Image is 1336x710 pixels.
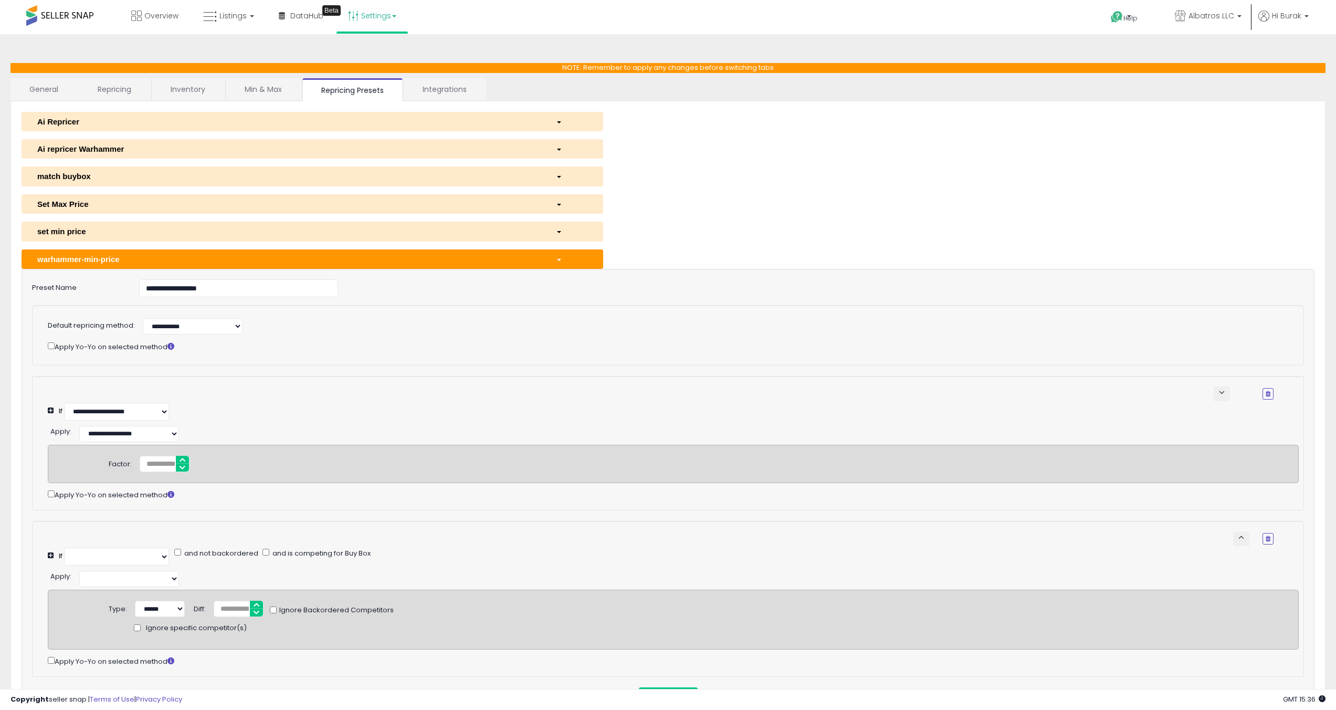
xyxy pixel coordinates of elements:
[10,63,1326,73] p: NOTE: Remember to apply any changes before switching tabs
[1283,694,1326,704] span: 2025-09-17 15:36 GMT
[194,601,206,614] div: Diff:
[1233,531,1249,546] button: keyboard_arrow_up
[48,340,1274,352] div: Apply Yo-Yo on selected method
[109,456,132,469] div: Factor:
[22,112,603,131] button: Ai Repricer
[29,171,548,182] div: match buybox
[50,571,70,581] span: Apply
[50,423,71,437] div: :
[50,426,70,436] span: Apply
[29,199,548,210] div: Set Max Price
[24,279,131,293] label: Preset Name
[48,655,1299,667] div: Apply Yo-Yo on selected method
[183,548,258,558] span: and not backordered
[1258,11,1309,34] a: Hi Burak
[277,605,394,615] span: Ignore Backordered Competitors
[1110,11,1123,24] i: Get Help
[226,78,301,100] a: Min & Max
[271,548,371,558] span: and is competing for Buy Box
[1123,14,1138,23] span: Help
[79,78,150,100] a: Repricing
[302,78,403,101] a: Repricing Presets
[29,254,548,265] div: warhammer-min-price
[1266,391,1270,397] i: Remove Condition
[22,222,603,241] button: set min price
[50,568,71,582] div: :
[22,166,603,186] button: match buybox
[29,226,548,237] div: set min price
[10,695,182,705] div: seller snap | |
[1102,3,1158,34] a: Help
[1272,11,1301,21] span: Hi Burak
[152,78,224,100] a: Inventory
[22,194,603,214] button: Set Max Price
[290,11,323,21] span: DataHub
[22,249,603,269] button: warhammer-min-price
[90,694,134,704] a: Terms of Use
[1188,11,1234,21] span: Albatros LLC
[404,78,486,100] a: Integrations
[1214,387,1230,401] button: keyboard_arrow_down
[10,694,49,704] strong: Copyright
[48,488,1299,500] div: Apply Yo-Yo on selected method
[109,601,127,614] div: Type:
[219,11,247,21] span: Listings
[1217,388,1227,398] span: keyboard_arrow_down
[10,78,78,100] a: General
[29,116,548,127] div: Ai Repricer
[136,694,182,704] a: Privacy Policy
[146,623,247,633] span: Ignore specific competitor(s)
[48,321,135,331] label: Default repricing method:
[1236,532,1246,542] span: keyboard_arrow_up
[1266,536,1270,542] i: Remove Condition
[639,687,698,703] button: Add Condition
[29,143,548,154] div: Ai repricer Warhammer
[322,5,341,16] div: Tooltip anchor
[144,11,178,21] span: Overview
[22,139,603,159] button: Ai repricer Warhammer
